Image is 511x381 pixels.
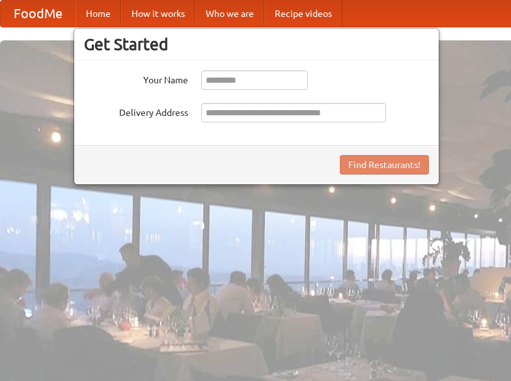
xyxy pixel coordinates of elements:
[84,103,188,119] label: Delivery Address
[84,35,429,54] h3: Get Started
[340,155,429,175] button: Find Restaurants!
[1,1,76,27] a: FoodMe
[264,1,342,27] a: Recipe videos
[84,70,188,87] label: Your Name
[76,1,121,27] a: Home
[195,1,264,27] a: Who we are
[121,1,195,27] a: How it works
